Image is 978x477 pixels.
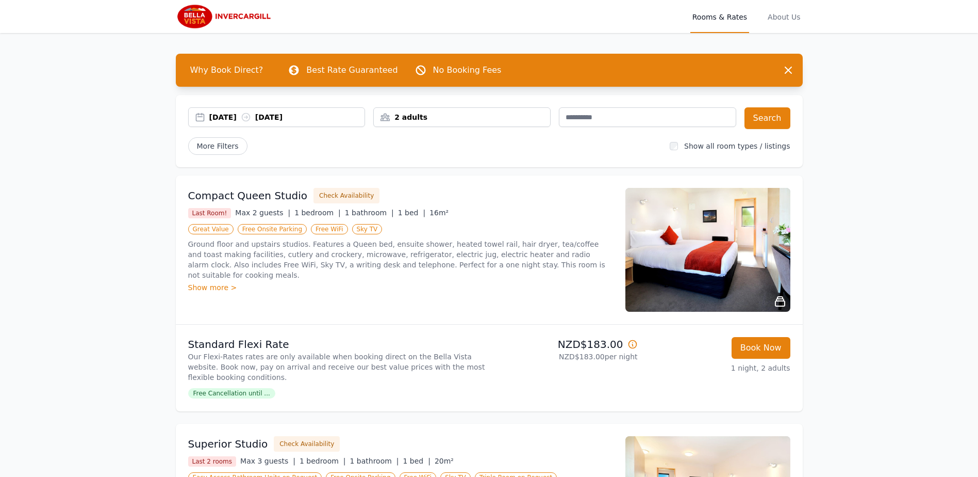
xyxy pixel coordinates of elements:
[182,60,272,81] span: Why Book Direct?
[188,456,237,467] span: Last 2 rooms
[345,209,394,217] span: 1 bathroom |
[684,142,790,150] label: Show all room types / listings
[300,457,346,465] span: 1 bedroom |
[429,209,449,217] span: 16m²
[188,388,275,399] span: Free Cancellation until ...
[188,224,234,234] span: Great Value
[374,112,550,122] div: 2 adults
[350,457,399,465] span: 1 bathroom |
[294,209,341,217] span: 1 bedroom |
[235,209,290,217] span: Max 2 guests |
[311,224,348,234] span: Free WiFi
[188,437,268,451] h3: Superior Studio
[209,112,365,122] div: [DATE] [DATE]
[188,337,485,352] p: Standard Flexi Rate
[240,457,295,465] span: Max 3 guests |
[238,224,307,234] span: Free Onsite Parking
[188,137,247,155] span: More Filters
[433,64,502,76] p: No Booking Fees
[188,208,231,218] span: Last Room!
[306,64,397,76] p: Best Rate Guaranteed
[493,352,638,362] p: NZD$183.00 per night
[646,363,790,373] p: 1 night, 2 adults
[188,239,613,280] p: Ground floor and upstairs studios. Features a Queen bed, ensuite shower, heated towel rail, hair ...
[744,107,790,129] button: Search
[493,337,638,352] p: NZD$183.00
[274,436,340,452] button: Check Availability
[403,457,430,465] span: 1 bed |
[435,457,454,465] span: 20m²
[352,224,383,234] span: Sky TV
[188,282,613,293] div: Show more >
[188,352,485,383] p: Our Flexi-Rates rates are only available when booking direct on the Bella Vista website. Book now...
[188,188,308,203] h3: Compact Queen Studio
[313,188,379,203] button: Check Availability
[398,209,425,217] span: 1 bed |
[176,4,275,29] img: Bella Vista Invercargill
[732,337,790,359] button: Book Now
